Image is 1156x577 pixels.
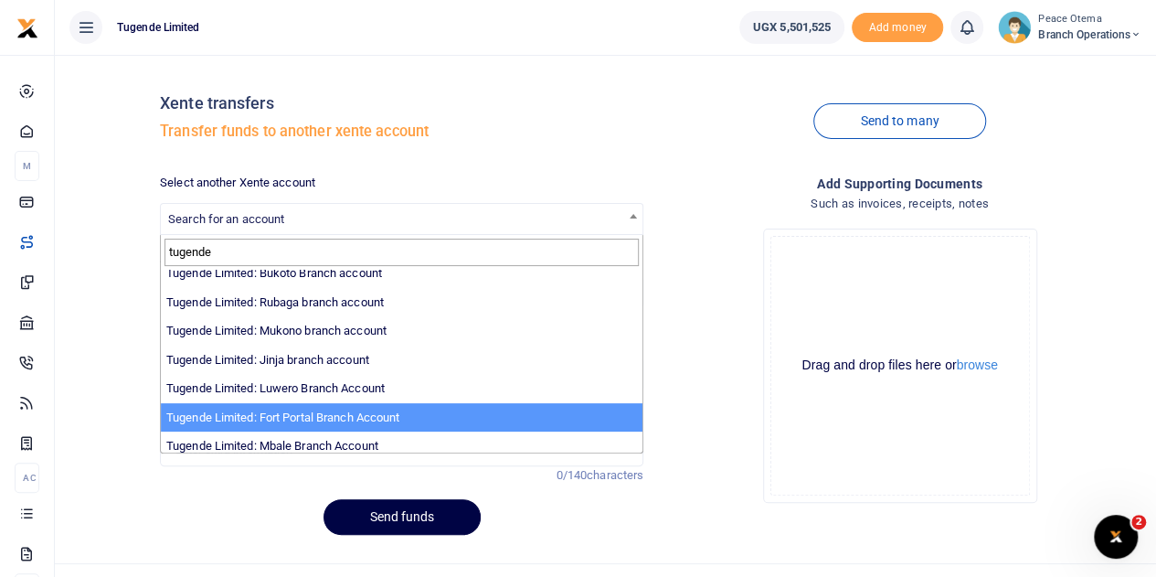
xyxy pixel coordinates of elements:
[998,11,1031,44] img: profile-user
[658,174,1141,194] h4: Add supporting Documents
[160,174,315,192] label: Select another Xente account
[1038,12,1141,27] small: Peace Otema
[16,17,38,39] img: logo-small
[732,11,852,44] li: Wallet ballance
[739,11,844,44] a: UGX 5,501,525
[763,229,1037,503] div: File Uploader
[164,239,639,266] input: Search
[160,93,643,113] h4: Xente transfers
[323,499,481,535] button: Send funds
[16,20,38,34] a: logo-small logo-large logo-large
[166,264,382,283] label: Tugende Limited: Bukoto Branch account
[166,351,369,369] label: Tugende Limited: Jinja branch account
[168,212,284,226] span: Search for an account
[813,103,985,139] a: Send to many
[557,468,588,482] span: 0/140
[771,357,1029,374] div: Drag and drop files here or
[160,203,643,235] span: Search for an account
[753,18,831,37] span: UGX 5,501,525
[1094,515,1138,559] iframe: Intercom live chat
[110,19,207,36] span: Tugende Limited
[15,463,39,493] li: Ac
[166,379,385,398] label: Tugende Limited: Luwero Branch Account
[1038,27,1141,43] span: Branch Operations
[587,468,643,482] span: characters
[852,13,943,43] span: Add money
[658,194,1141,214] h4: Such as invoices, receipts, notes
[166,409,399,427] label: Tugende Limited: Fort Portal Branch Account
[852,19,943,33] a: Add money
[998,11,1141,44] a: profile-user Peace Otema Branch Operations
[852,13,943,43] li: Toup your wallet
[161,204,642,232] span: Search for an account
[166,437,378,455] label: Tugende Limited: Mbale Branch Account
[160,123,643,141] h5: Transfer funds to another xente account
[166,322,387,340] label: Tugende Limited: Mukono branch account
[957,358,998,371] button: browse
[15,151,39,181] li: M
[166,294,384,312] label: Tugende Limited: Rubaga branch account
[1131,515,1146,529] span: 2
